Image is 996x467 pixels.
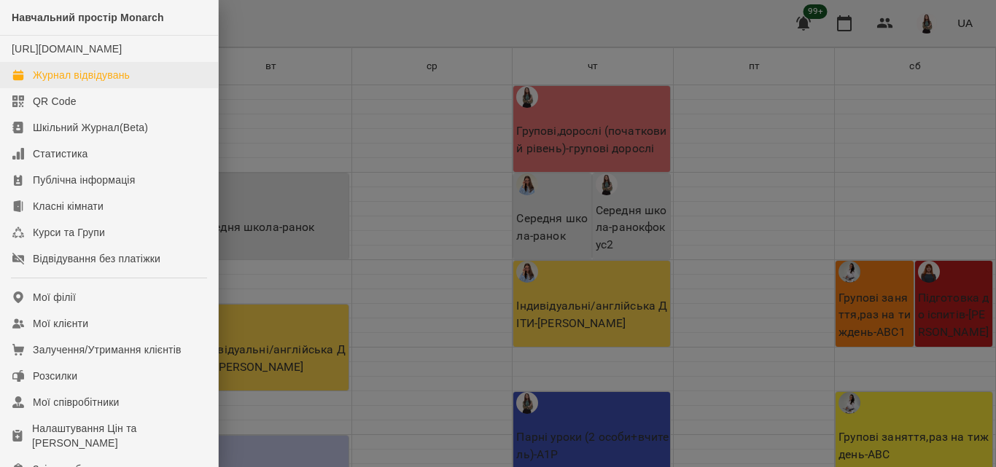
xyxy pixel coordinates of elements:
[12,43,122,55] a: [URL][DOMAIN_NAME]
[12,12,164,23] span: Навчальний простір Monarch
[33,146,88,161] div: Статистика
[33,199,104,213] div: Класні кімнати
[33,290,76,305] div: Мої філії
[33,251,160,266] div: Відвідування без платіжки
[33,120,148,135] div: Шкільний Журнал(Beta)
[33,225,105,240] div: Курси та Групи
[33,316,88,331] div: Мої клієнти
[33,369,77,383] div: Розсилки
[33,94,77,109] div: QR Code
[33,395,120,409] div: Мої співробітники
[33,173,135,187] div: Публічна інформація
[32,421,206,450] div: Налаштування Цін та [PERSON_NAME]
[33,342,182,357] div: Залучення/Утримання клієнтів
[33,68,130,82] div: Журнал відвідувань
